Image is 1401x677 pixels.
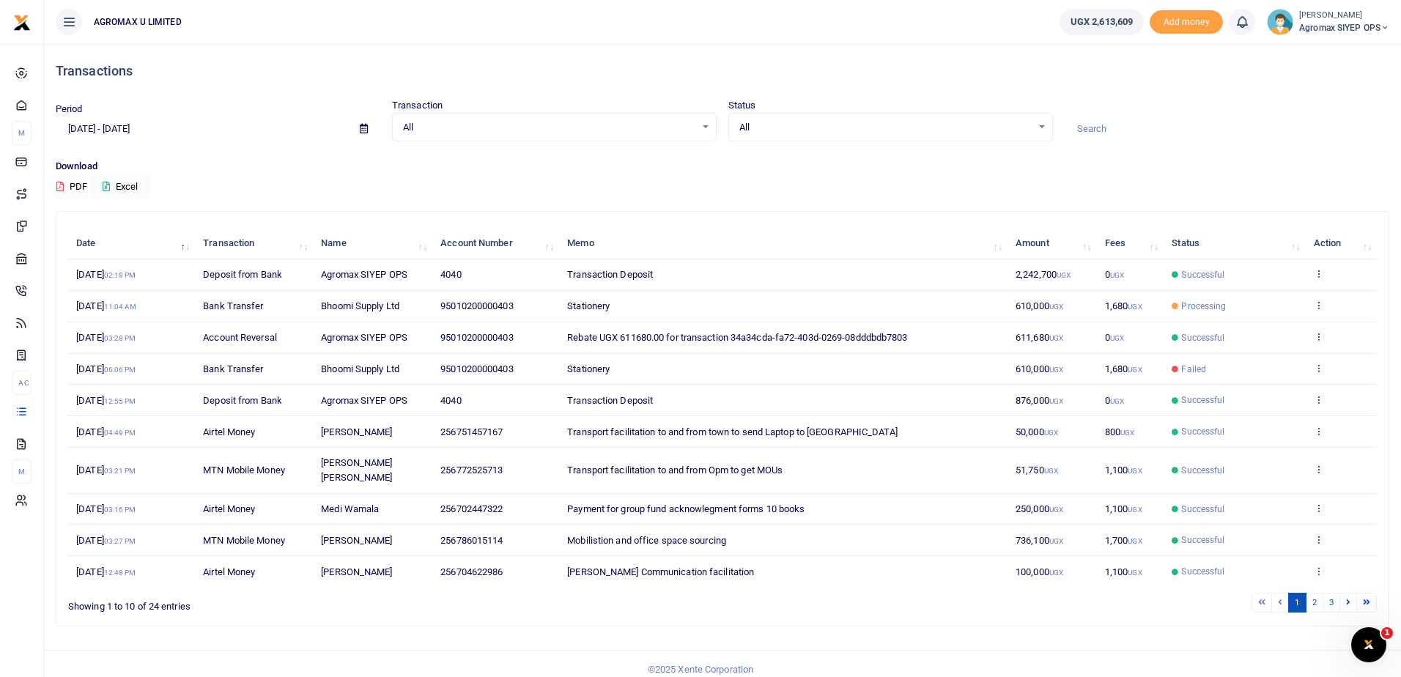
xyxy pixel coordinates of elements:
[440,535,503,546] span: 256786015114
[56,102,83,116] label: Period
[1016,395,1063,406] span: 876,000
[1305,228,1377,259] th: Action: activate to sort column ascending
[203,426,255,437] span: Airtel Money
[104,303,137,311] small: 11:04 AM
[559,228,1008,259] th: Memo: activate to sort column ascending
[104,271,136,279] small: 02:18 PM
[1060,9,1144,35] a: UGX 2,613,609
[1057,271,1071,279] small: UGX
[104,429,136,437] small: 04:49 PM
[1181,503,1224,516] span: Successful
[76,395,136,406] span: [DATE]
[13,14,31,32] img: logo-small
[1105,566,1142,577] span: 1,100
[1016,332,1063,343] span: 611,680
[1323,593,1340,613] a: 3
[76,332,136,343] span: [DATE]
[104,569,136,577] small: 12:48 PM
[203,465,285,476] span: MTN Mobile Money
[1181,300,1226,313] span: Processing
[567,503,805,514] span: Payment for group fund acknowlegment forms 10 books
[440,269,461,280] span: 4040
[1150,15,1223,26] a: Add money
[1016,503,1063,514] span: 250,000
[1110,334,1124,342] small: UGX
[1105,332,1124,343] span: 0
[567,426,898,437] span: Transport facilitation to and from town to send Laptop to [GEOGRAPHIC_DATA]
[1016,426,1058,437] span: 50,000
[728,98,756,113] label: Status
[1016,566,1063,577] span: 100,000
[321,363,399,374] span: Bhoomi Supply Ltd
[432,228,559,259] th: Account Number: activate to sort column ascending
[1150,10,1223,34] span: Add money
[1105,300,1142,311] span: 1,680
[68,591,607,614] div: Showing 1 to 10 of 24 entries
[1105,465,1142,476] span: 1,100
[440,332,513,343] span: 95010200000403
[104,467,136,475] small: 03:21 PM
[321,535,392,546] span: [PERSON_NAME]
[321,332,407,343] span: Agromax SIYEP OPS
[321,503,379,514] span: Medi Wamala
[567,363,610,374] span: Stationery
[1044,467,1058,475] small: UGX
[1351,627,1386,662] iframe: Intercom live chat
[1299,21,1389,34] span: Agromax SIYEP OPS
[1016,465,1058,476] span: 51,750
[13,16,31,27] a: logo-small logo-large logo-large
[321,300,399,311] span: Bhoomi Supply Ltd
[567,269,653,280] span: Transaction Deposit
[56,159,1389,174] p: Download
[1267,9,1293,35] img: profile-user
[321,426,392,437] span: [PERSON_NAME]
[1164,228,1305,259] th: Status: activate to sort column ascending
[56,63,1389,79] h4: Transactions
[1049,537,1063,545] small: UGX
[1049,569,1063,577] small: UGX
[440,363,513,374] span: 95010200000403
[1049,506,1063,514] small: UGX
[1054,9,1150,35] li: Wallet ballance
[12,371,32,395] li: Ac
[321,566,392,577] span: [PERSON_NAME]
[1105,503,1142,514] span: 1,100
[104,506,136,514] small: 03:16 PM
[567,566,754,577] span: [PERSON_NAME] Communication facilitation
[76,503,136,514] span: [DATE]
[1110,397,1124,405] small: UGX
[1181,331,1224,344] span: Successful
[76,300,136,311] span: [DATE]
[1049,366,1063,374] small: UGX
[90,174,150,199] button: Excel
[1128,366,1142,374] small: UGX
[12,459,32,484] li: M
[76,566,136,577] span: [DATE]
[56,116,348,141] input: select period
[56,174,88,199] button: PDF
[440,566,503,577] span: 256704622986
[1071,15,1133,29] span: UGX 2,613,609
[321,395,407,406] span: Agromax SIYEP OPS
[440,426,503,437] span: 256751457167
[1288,593,1306,613] a: 1
[1181,565,1224,578] span: Successful
[1181,464,1224,477] span: Successful
[1120,429,1134,437] small: UGX
[1299,10,1389,22] small: [PERSON_NAME]
[392,98,443,113] label: Transaction
[1128,467,1142,475] small: UGX
[104,537,136,545] small: 03:27 PM
[1181,268,1224,281] span: Successful
[1128,537,1142,545] small: UGX
[1105,395,1124,406] span: 0
[1181,363,1206,376] span: Failed
[76,465,136,476] span: [DATE]
[1044,429,1058,437] small: UGX
[1016,300,1063,311] span: 610,000
[104,366,136,374] small: 06:06 PM
[567,395,653,406] span: Transaction Deposit
[1128,506,1142,514] small: UGX
[567,332,907,343] span: Rebate UGX 611680.00 for transaction 34a34cda-fa72-403d-0269-08dddbdb7803
[203,566,255,577] span: Airtel Money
